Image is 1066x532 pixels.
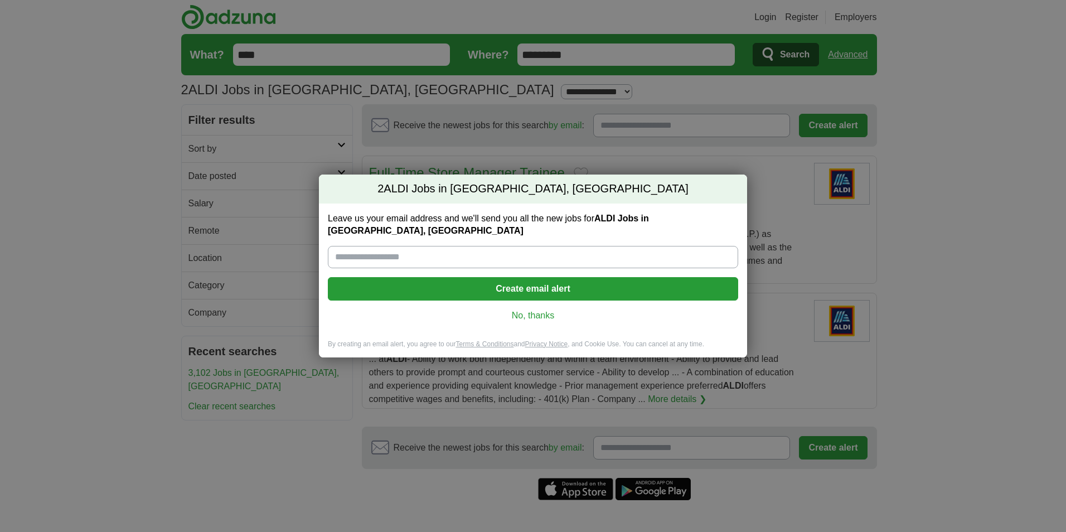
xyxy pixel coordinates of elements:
[319,175,747,204] h2: ALDI Jobs in [GEOGRAPHIC_DATA], [GEOGRAPHIC_DATA]
[525,340,568,348] a: Privacy Notice
[328,212,738,237] label: Leave us your email address and we'll send you all the new jobs for
[377,181,384,197] span: 2
[328,277,738,301] button: Create email alert
[328,214,649,235] strong: ALDI Jobs in [GEOGRAPHIC_DATA], [GEOGRAPHIC_DATA]
[456,340,513,348] a: Terms & Conditions
[319,340,747,358] div: By creating an email alert, you agree to our and , and Cookie Use. You can cancel at any time.
[337,309,729,322] a: No, thanks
